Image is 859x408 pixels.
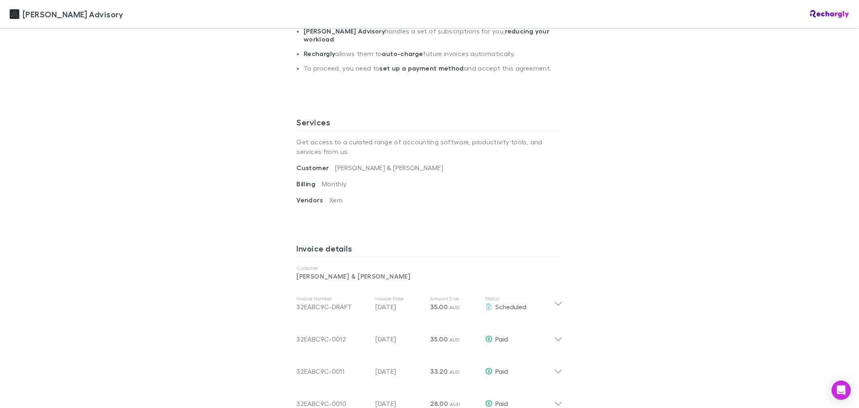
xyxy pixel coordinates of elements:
span: 28.00 [431,400,448,408]
p: Status [485,296,554,302]
div: 32EABC9C-0012 [297,334,369,344]
p: Customer [297,265,563,271]
p: [PERSON_NAME] & [PERSON_NAME] [297,271,563,281]
div: Invoice Number32EABC9C-DRAFTInvoice Date[DATE]Amount Due35.00 AUDStatusScheduled [290,287,569,320]
strong: reducing your workload [304,27,549,43]
h3: Invoice details [297,244,563,256]
span: Scheduled [496,303,527,310]
span: Customer [297,164,335,172]
li: handles a set of subscriptions for you, . [304,27,562,50]
span: 35.00 [431,335,448,343]
div: 32EABC9C-0011[DATE]33.20 AUDPaid [290,352,569,384]
img: Liston Newton Advisory's Logo [10,9,19,19]
strong: set up a payment method [380,64,464,72]
p: [DATE] [376,366,424,376]
span: Billing [297,180,322,188]
p: [DATE] [376,334,424,344]
li: To proceed, you need to and accept this agreement. [304,64,562,79]
p: Invoice Number [297,296,369,302]
h3: Services [297,117,563,130]
div: Open Intercom Messenger [832,381,851,400]
p: Invoice Date [376,296,424,302]
span: 35.00 [431,303,448,311]
span: AUD [450,401,461,407]
span: Monthly [322,180,347,187]
span: AUD [449,337,460,343]
span: Vendors [297,196,330,204]
div: 32EABC9C-0012[DATE]35.00 AUDPaid [290,320,569,352]
div: 32EABC9C-0011 [297,366,369,376]
span: Paid [496,367,508,375]
p: [DATE] [376,302,424,312]
div: 32EABC9C-DRAFT [297,302,369,312]
strong: auto-charge [382,50,423,58]
span: 33.20 [431,367,448,375]
span: Paid [496,400,508,407]
p: Amount Due [431,296,479,302]
span: AUD [449,369,460,375]
p: Get access to a curated range of accounting software, productivity tools, and services from us . [297,131,563,163]
img: Rechargly Logo [810,10,849,18]
span: AUD [449,304,460,310]
li: allows them to future invoices automatically. [304,50,562,64]
strong: [PERSON_NAME] Advisory [304,27,385,35]
span: [PERSON_NAME] & [PERSON_NAME] [335,164,443,171]
strong: Rechargly [304,50,335,58]
span: Xero [329,196,343,204]
span: Paid [496,335,508,343]
span: [PERSON_NAME] Advisory [23,8,123,20]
